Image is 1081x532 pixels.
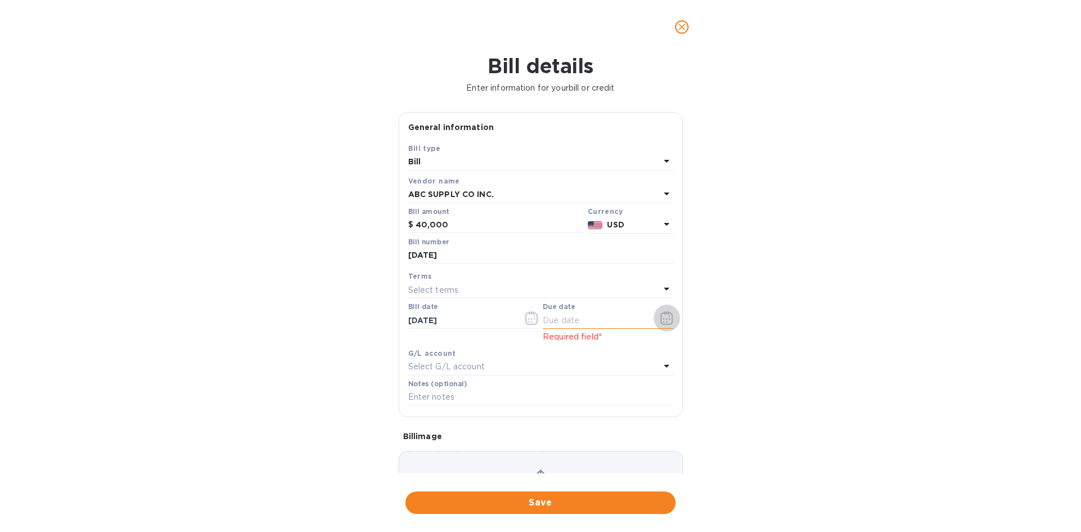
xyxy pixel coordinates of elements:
img: USD [588,221,603,229]
div: $ [408,217,416,234]
label: Bill number [408,239,449,245]
p: Select terms [408,284,459,296]
p: Required field* [543,331,673,343]
h1: Bill details [9,54,1072,78]
b: Bill [408,157,421,166]
span: Save [414,496,667,509]
input: Due date [543,312,649,329]
input: Enter bill number [408,247,673,264]
label: Due date [543,304,575,311]
button: close [668,14,695,41]
p: Bill image [403,431,678,442]
button: Save [405,491,676,514]
b: General information [408,123,494,132]
b: USD [607,220,624,229]
b: Terms [408,272,432,280]
p: Enter information for your bill or credit [9,82,1072,94]
b: Vendor name [408,177,460,185]
b: Bill type [408,144,441,153]
b: G/L account [408,349,456,357]
input: Enter notes [408,389,673,406]
b: ABC SUPPLY CO INC. [408,190,494,199]
input: Select date [408,312,515,329]
label: Bill date [408,304,438,311]
input: $ Enter bill amount [416,217,583,234]
p: Select G/L account [408,361,485,373]
b: Currency [588,207,623,216]
label: Notes (optional) [408,381,467,387]
label: Bill amount [408,208,449,215]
